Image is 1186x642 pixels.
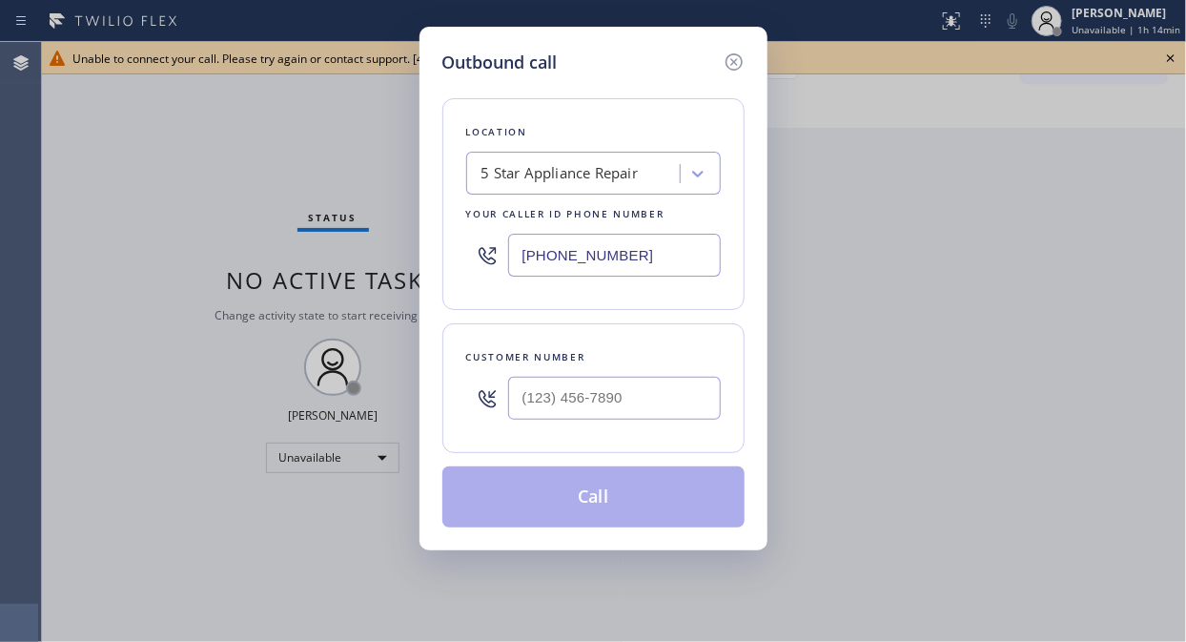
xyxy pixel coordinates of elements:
[481,163,639,185] div: 5 Star Appliance Repair
[466,347,721,367] div: Customer number
[466,122,721,142] div: Location
[508,234,721,277] input: (123) 456-7890
[442,466,745,528] button: Call
[466,204,721,224] div: Your caller id phone number
[508,377,721,420] input: (123) 456-7890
